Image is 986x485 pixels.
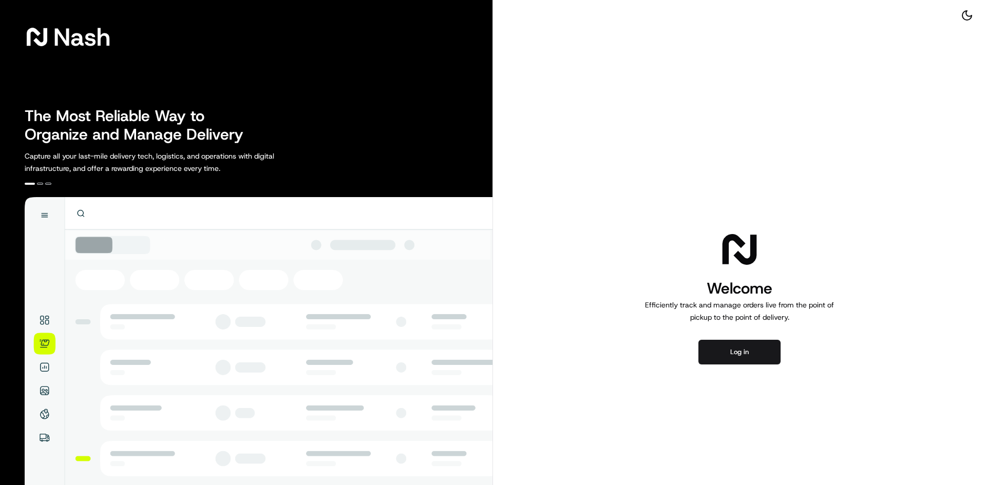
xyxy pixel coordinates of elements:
[641,299,838,323] p: Efficiently track and manage orders live from the point of pickup to the point of delivery.
[25,107,255,144] h2: The Most Reliable Way to Organize and Manage Delivery
[25,150,320,174] p: Capture all your last-mile delivery tech, logistics, and operations with digital infrastructure, ...
[698,340,781,364] button: Log in
[53,27,110,47] span: Nash
[641,278,838,299] h1: Welcome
